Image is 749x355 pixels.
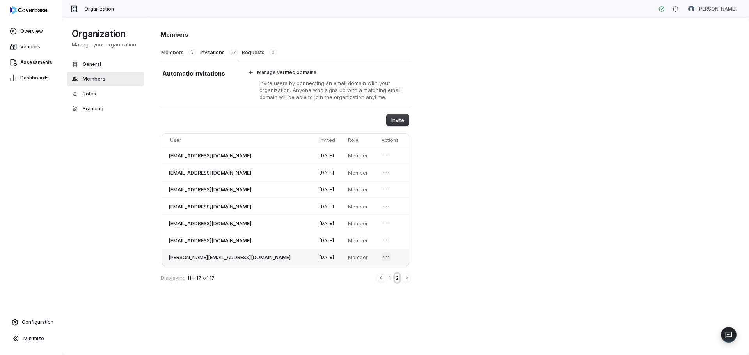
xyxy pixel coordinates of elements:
[348,186,372,193] p: Member
[10,6,47,14] img: logo-D7KZi-bG.svg
[67,87,144,101] button: Roles
[209,275,215,281] span: 17
[348,169,372,176] p: Member
[382,168,391,177] button: Open menu
[67,57,144,71] button: General
[244,66,409,79] button: Manage verified domains
[244,79,409,101] p: Invite users by connecting an email domain with your organization. Anyone who signs up with a mat...
[3,315,59,329] a: Configuration
[319,204,334,209] span: [DATE]
[348,203,372,210] p: Member
[377,274,385,282] button: Previous
[229,49,238,55] span: 17
[20,28,43,34] span: Overview
[378,134,409,147] th: Actions
[319,221,334,226] span: [DATE]
[241,45,277,60] button: Requests
[316,134,345,147] th: Invited
[169,152,251,159] span: [EMAIL_ADDRESS][DOMAIN_NAME]
[161,30,410,39] h1: Members
[84,6,114,12] span: Organization
[187,275,201,281] span: 11 – 17
[348,237,372,244] p: Member
[67,102,144,116] button: Branding
[161,45,197,60] button: Members
[348,254,372,261] p: Member
[203,275,208,281] span: of
[382,235,391,245] button: Open menu
[188,49,196,55] span: 2
[269,49,277,55] span: 0
[169,237,251,244] span: [EMAIL_ADDRESS][DOMAIN_NAME]
[169,254,291,261] span: [PERSON_NAME][EMAIL_ADDRESS][DOMAIN_NAME]
[83,91,96,97] span: Roles
[67,72,144,86] button: Members
[169,203,251,210] span: [EMAIL_ADDRESS][DOMAIN_NAME]
[23,336,44,342] span: Minimize
[319,170,334,175] span: [DATE]
[200,45,238,60] button: Invitations
[2,55,60,69] a: Assessments
[169,169,251,176] span: [EMAIL_ADDRESS][DOMAIN_NAME]
[162,134,316,147] th: User
[2,71,60,85] a: Dashboards
[382,184,391,194] button: Open menu
[388,274,392,282] button: 1
[83,106,103,112] span: Branding
[382,252,391,261] button: Open menu
[161,275,186,281] span: Displaying
[683,3,741,15] button: Brad Babin avatar[PERSON_NAME]
[319,187,334,192] span: [DATE]
[20,75,49,81] span: Dashboards
[319,238,334,243] span: [DATE]
[319,254,334,260] span: [DATE]
[2,24,60,38] a: Overview
[83,76,105,82] span: Members
[169,186,251,193] span: [EMAIL_ADDRESS][DOMAIN_NAME]
[382,218,391,228] button: Open menu
[382,201,391,211] button: Open menu
[72,41,139,48] p: Manage your organization.
[20,59,52,65] span: Assessments
[3,331,59,346] button: Minimize
[382,150,391,160] button: Open menu
[2,40,60,54] a: Vendors
[169,220,251,227] span: [EMAIL_ADDRESS][DOMAIN_NAME]
[387,114,409,126] button: Invite
[395,274,399,282] button: 2
[348,152,372,159] p: Member
[22,319,53,325] span: Configuration
[162,69,231,78] h1: Automatic invitations
[688,6,694,12] img: Brad Babin avatar
[83,61,101,67] span: General
[20,44,40,50] span: Vendors
[345,134,378,147] th: Role
[257,69,316,76] span: Manage verified domains
[319,153,334,158] span: [DATE]
[348,220,372,227] p: Member
[698,6,737,12] span: [PERSON_NAME]
[72,28,139,40] h1: Organization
